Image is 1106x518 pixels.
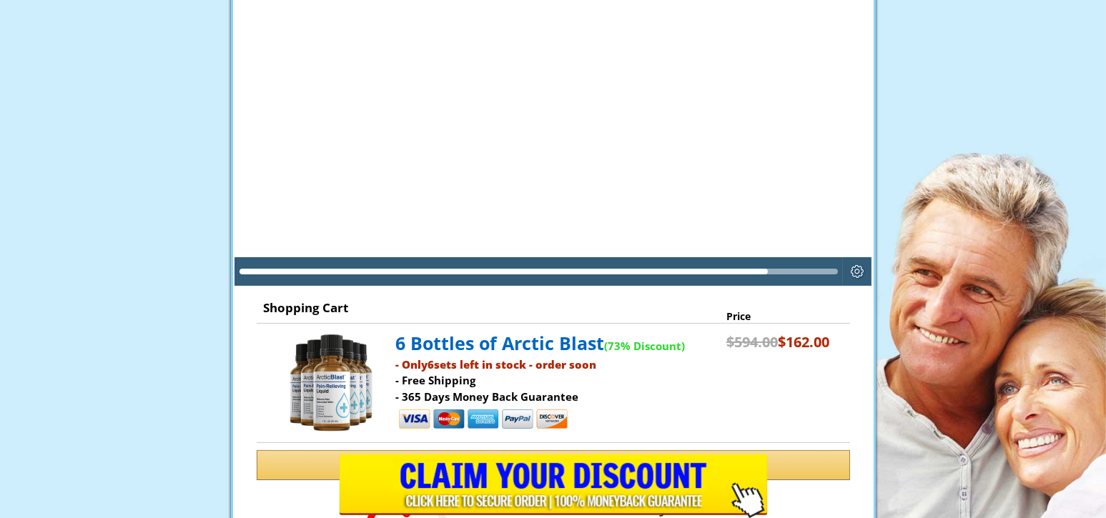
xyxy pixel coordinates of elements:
[726,332,829,353] p: $162.00
[395,357,719,373] p: - Only sets left in stock - order soon
[843,257,872,286] button: Settings
[726,309,829,324] p: Price
[395,389,719,405] p: - 365 Days Money Back Guarantee
[395,331,719,357] p: 6 Bottles of Arctic Blast
[395,372,719,389] p: - Free Shipping
[604,339,685,353] span: (73% Discount)
[339,454,768,518] input: Submit
[264,300,843,316] p: Shopping Cart
[428,357,434,372] span: 6
[278,331,385,435] img: prod image
[257,450,850,480] button: Proceed To Checkout
[398,407,569,433] img: payment.png
[726,332,778,352] strike: $594.00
